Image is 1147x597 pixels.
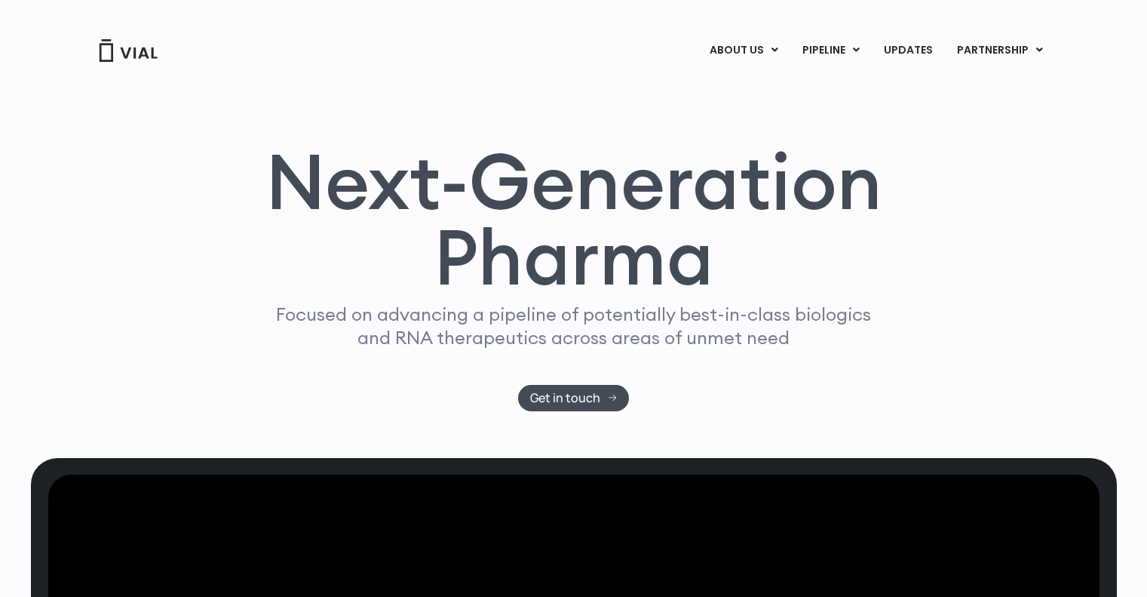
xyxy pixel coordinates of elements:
[945,38,1055,63] a: PARTNERSHIPMenu Toggle
[270,303,878,349] p: Focused on advancing a pipeline of potentially best-in-class biologics and RNA therapeutics acros...
[698,38,790,63] a: ABOUT USMenu Toggle
[790,38,871,63] a: PIPELINEMenu Toggle
[872,38,944,63] a: UPDATES
[530,392,600,404] span: Get in touch
[247,143,900,296] h1: Next-Generation Pharma
[518,385,629,411] a: Get in touch
[98,39,158,62] img: Vial Logo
